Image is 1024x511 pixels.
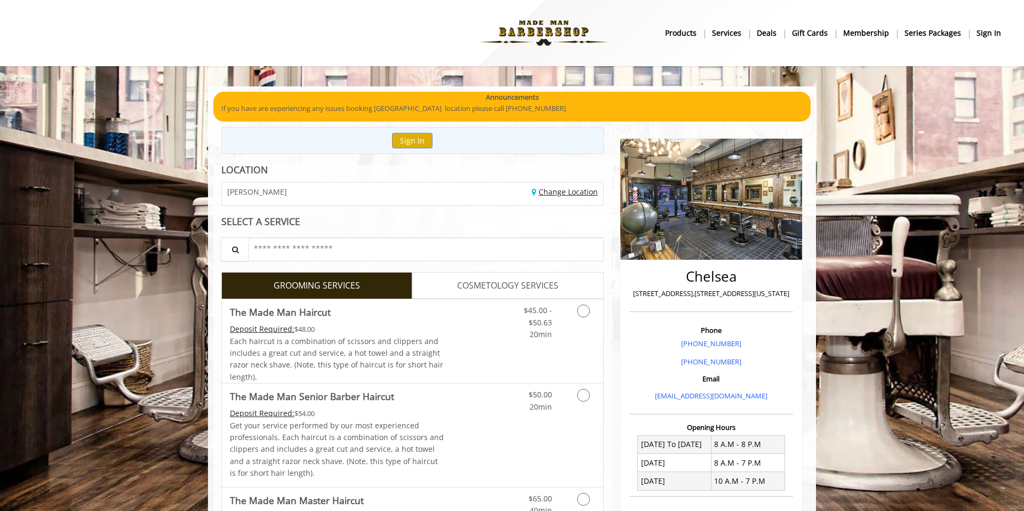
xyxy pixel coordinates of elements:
[221,217,604,227] div: SELECT A SERVICE
[629,424,793,431] h3: Opening Hours
[392,133,433,148] button: Sign In
[638,472,711,490] td: [DATE]
[836,25,897,41] a: MembershipMembership
[230,324,294,334] span: This service needs some Advance to be paid before we block your appointment
[529,493,552,504] span: $65.00
[230,420,444,480] p: Get your service performed by our most experienced professionals. Each haircut is a combination o...
[632,288,790,299] p: [STREET_ADDRESS],[STREET_ADDRESS][US_STATE]
[632,326,790,334] h3: Phone
[977,27,1001,39] b: sign in
[665,27,697,39] b: products
[457,279,558,293] span: COSMETOLOGY SERVICES
[227,188,287,196] span: [PERSON_NAME]
[897,25,969,41] a: Series packagesSeries packages
[658,25,705,41] a: Productsproducts
[969,25,1009,41] a: sign insign in
[230,389,394,404] b: The Made Man Senior Barber Haircut
[532,187,598,197] a: Change Location
[230,305,331,320] b: The Made Man Haircut
[705,25,749,41] a: ServicesServices
[711,472,785,490] td: 10 A.M - 7 P.M
[221,103,803,114] p: If you have are experiencing any issues booking [GEOGRAPHIC_DATA] location please call [PHONE_NUM...
[712,27,741,39] b: Services
[470,4,617,62] img: Made Man Barbershop logo
[638,435,711,453] td: [DATE] To [DATE]
[711,454,785,472] td: 8 A.M - 7 P.M
[230,408,444,419] div: $54.00
[638,454,711,472] td: [DATE]
[681,357,741,366] a: [PHONE_NUMBER]
[530,402,552,412] span: 20min
[230,408,294,418] span: This service needs some Advance to be paid before we block your appointment
[632,269,790,284] h2: Chelsea
[655,391,767,401] a: [EMAIL_ADDRESS][DOMAIN_NAME]
[530,329,552,339] span: 20min
[785,25,836,41] a: Gift cardsgift cards
[843,27,889,39] b: Membership
[221,237,249,261] button: Service Search
[529,389,552,400] span: $50.00
[792,27,828,39] b: gift cards
[757,27,777,39] b: Deals
[274,279,360,293] span: GROOMING SERVICES
[681,339,741,348] a: [PHONE_NUMBER]
[905,27,961,39] b: Series packages
[632,375,790,382] h3: Email
[230,336,443,382] span: Each haircut is a combination of scissors and clippers and includes a great cut and service, a ho...
[221,163,268,176] b: LOCATION
[230,323,444,335] div: $48.00
[711,435,785,453] td: 8 A.M - 8 P.M
[749,25,785,41] a: DealsDeals
[230,493,364,508] b: The Made Man Master Haircut
[524,305,552,327] span: $45.00 - $50.63
[486,92,539,103] b: Announcements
